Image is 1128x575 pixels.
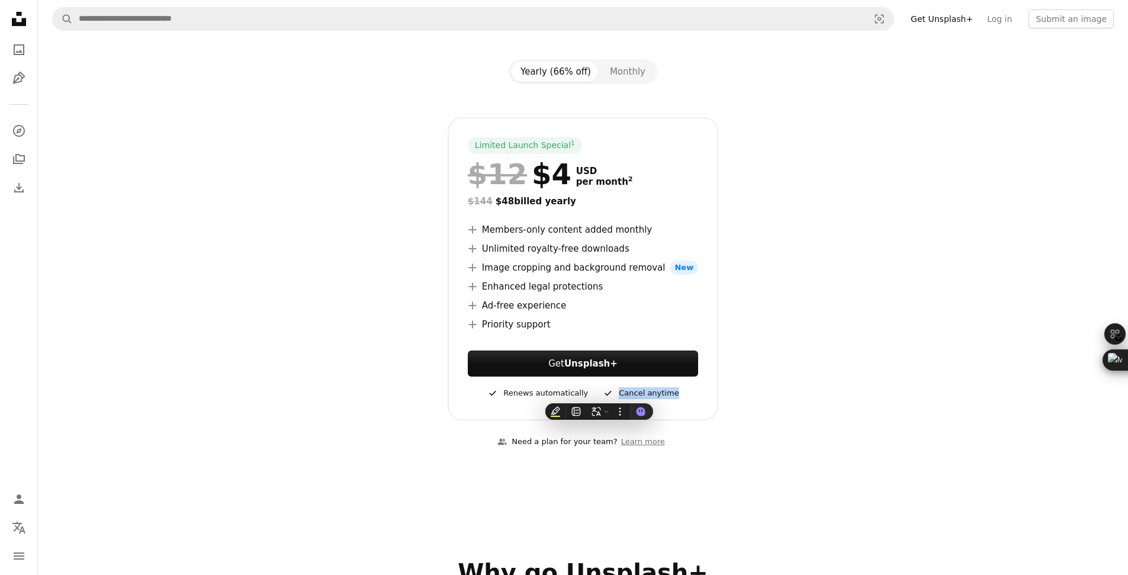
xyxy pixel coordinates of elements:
button: GetUnsplash+ [468,351,698,377]
div: Cancel anytime [602,386,679,400]
li: Image cropping and background removal [468,261,698,275]
a: 1 [568,140,577,152]
a: Log in [980,9,1019,28]
button: Search Unsplash [53,8,73,30]
div: $48 billed yearly [468,194,698,208]
span: USD [576,166,633,176]
a: 2 [626,176,635,187]
div: $4 [468,159,571,189]
div: Limited Launch Special [468,137,582,154]
button: Monthly [600,62,655,82]
a: Learn more [618,432,669,452]
a: Photos [7,38,31,62]
li: Ad-free experience [468,298,698,313]
strong: Unsplash+ [564,358,618,369]
button: Visual search [865,8,894,30]
div: Need a plan for your team? [497,436,617,448]
span: $144 [468,196,493,207]
a: Illustrations [7,66,31,90]
button: Menu [7,544,31,568]
li: Enhanced legal protections [468,280,698,294]
form: Find visuals sitewide [52,7,894,31]
a: Download History [7,176,31,200]
sup: 2 [628,175,633,183]
a: Log in / Sign up [7,487,31,511]
span: New [670,261,698,275]
sup: 1 [571,139,575,146]
li: Priority support [468,317,698,332]
span: $12 [468,159,527,189]
button: Language [7,516,31,539]
li: Unlimited royalty-free downloads [468,242,698,256]
button: Submit an image [1029,9,1114,28]
button: Yearly (66% off) [511,62,600,82]
a: Get Unsplash+ [904,9,980,28]
a: Collections [7,147,31,171]
span: per month [576,176,633,187]
li: Members-only content added monthly [468,223,698,237]
a: Explore [7,119,31,143]
a: Home — Unsplash [7,7,31,33]
div: Renews automatically [487,386,588,400]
